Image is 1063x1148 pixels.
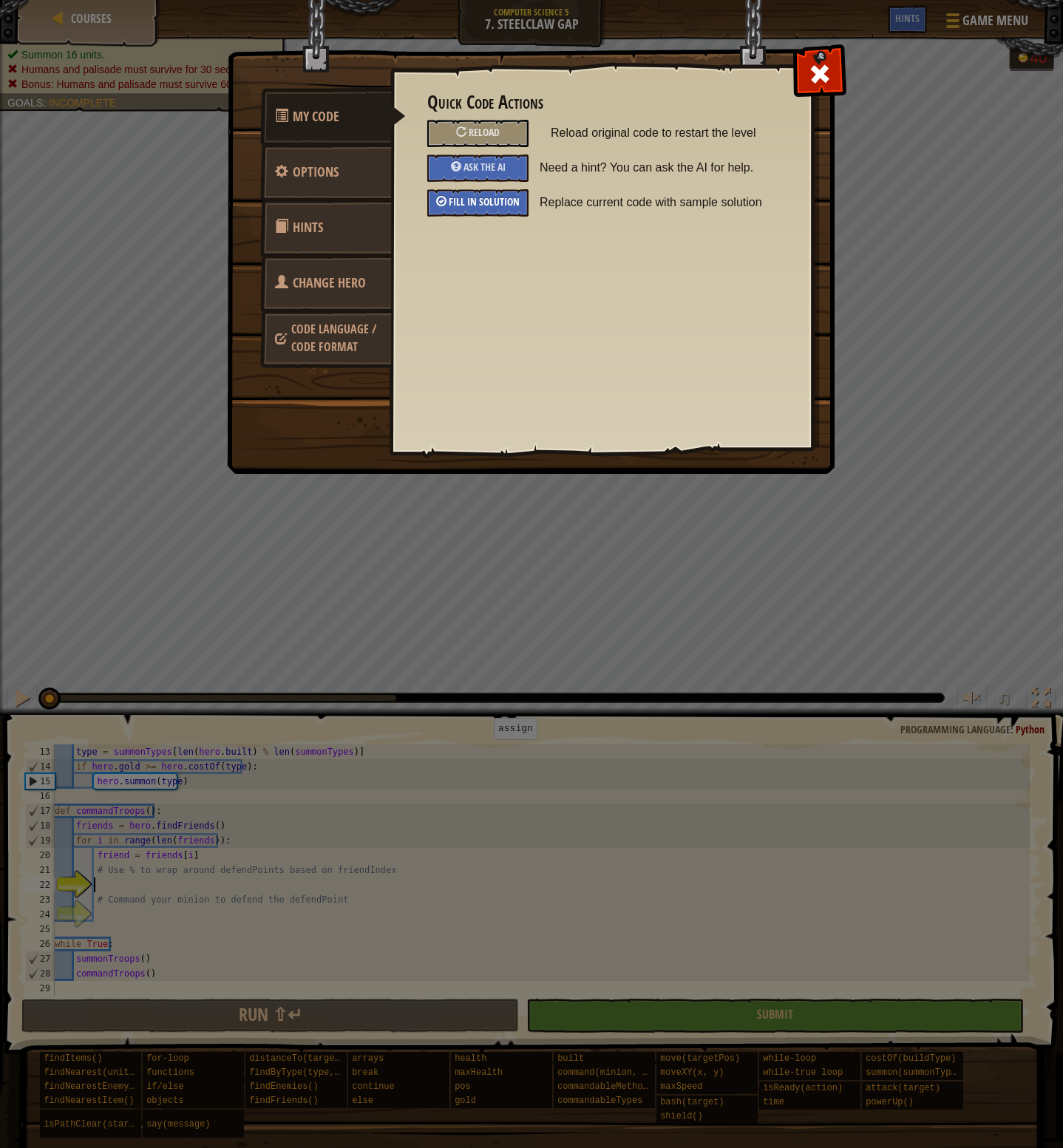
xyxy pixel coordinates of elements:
div: Reload original code to restart the level [427,120,529,147]
span: Ask the AI [463,160,506,174]
span: Fill in solution [449,194,520,208]
span: Reload [469,125,500,139]
span: Configure settings [293,163,339,181]
span: Replace current code with sample solution [540,189,787,216]
a: Options [260,143,392,201]
span: Need a hint? You can ask the AI for help. [540,154,787,181]
span: Reload original code to restart the level [551,120,775,146]
span: Quick Code Actions [293,107,339,126]
span: Hints [293,218,323,237]
div: Fill in solution [427,189,529,217]
span: Choose hero, language [293,274,366,292]
span: Choose hero, language [291,321,376,355]
h3: Quick Code Actions [427,92,775,112]
div: Ask the AI [427,154,529,182]
a: My Code [260,88,406,146]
